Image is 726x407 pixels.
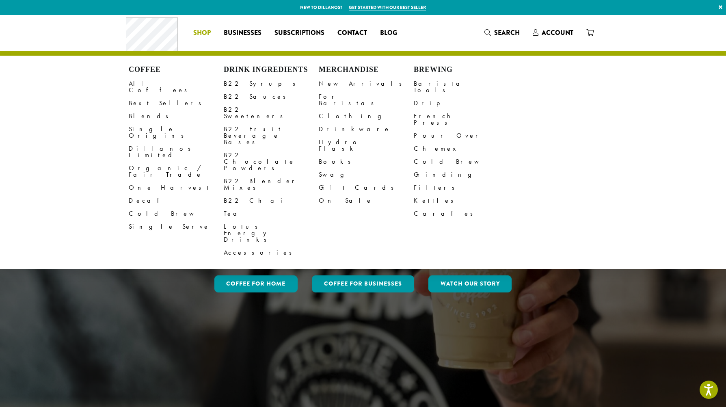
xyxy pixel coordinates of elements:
[129,181,224,194] a: One Harvest
[414,110,509,129] a: French Press
[428,275,512,292] a: Watch Our Story
[224,194,319,207] a: B22 Chai
[319,90,414,110] a: For Baristas
[224,77,319,90] a: B22 Syrups
[319,123,414,136] a: Drinkware
[319,65,414,74] h4: Merchandise
[319,168,414,181] a: Swag
[224,123,319,149] a: B22 Fruit Beverage Bases
[494,28,520,37] span: Search
[319,194,414,207] a: On Sale
[414,207,509,220] a: Carafes
[319,136,414,155] a: Hydro Flask
[187,26,217,39] a: Shop
[319,181,414,194] a: Gift Cards
[129,65,224,74] h4: Coffee
[414,97,509,110] a: Drip
[337,28,367,38] span: Contact
[129,97,224,110] a: Best Sellers
[414,194,509,207] a: Kettles
[414,181,509,194] a: Filters
[478,26,526,39] a: Search
[224,220,319,246] a: Lotus Energy Drinks
[129,123,224,142] a: Single Origins
[214,275,298,292] a: Coffee for Home
[224,175,319,194] a: B22 Blender Mixes
[224,246,319,259] a: Accessories
[224,90,319,103] a: B22 Sauces
[224,103,319,123] a: B22 Sweeteners
[542,28,573,37] span: Account
[193,28,211,38] span: Shop
[414,65,509,74] h4: Brewing
[224,207,319,220] a: Tea
[414,129,509,142] a: Pour Over
[414,168,509,181] a: Grinding
[129,77,224,97] a: All Coffees
[224,65,319,74] h4: Drink Ingredients
[414,77,509,97] a: Barista Tools
[380,28,397,38] span: Blog
[274,28,324,38] span: Subscriptions
[129,194,224,207] a: Decaf
[312,275,414,292] a: Coffee For Businesses
[319,110,414,123] a: Clothing
[414,142,509,155] a: Chemex
[224,28,261,38] span: Businesses
[129,110,224,123] a: Blends
[414,155,509,168] a: Cold Brew
[319,77,414,90] a: New Arrivals
[129,142,224,162] a: Dillanos Limited
[129,207,224,220] a: Cold Brew
[129,220,224,233] a: Single Serve
[224,149,319,175] a: B22 Chocolate Powders
[319,155,414,168] a: Books
[129,162,224,181] a: Organic / Fair Trade
[349,4,426,11] a: Get started with our best seller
